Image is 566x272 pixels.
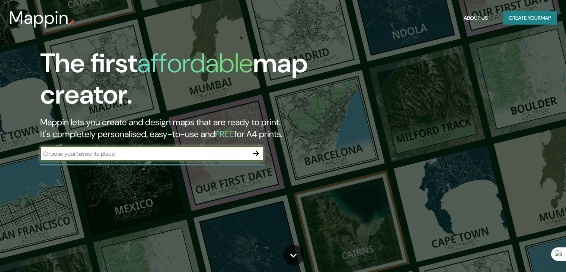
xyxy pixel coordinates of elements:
[9,7,69,28] h3: Mappin
[461,11,491,25] button: About Us
[503,11,557,25] button: Create yourmap
[69,19,75,25] img: mappin-pin
[40,48,323,116] h1: The first map creator.
[137,46,253,80] h1: affordable
[215,128,234,140] h5: FREE
[40,149,249,158] input: Choose your favourite place
[40,116,323,140] h2: Mappin lets you create and design maps that are ready to print. It's completely personalised, eas...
